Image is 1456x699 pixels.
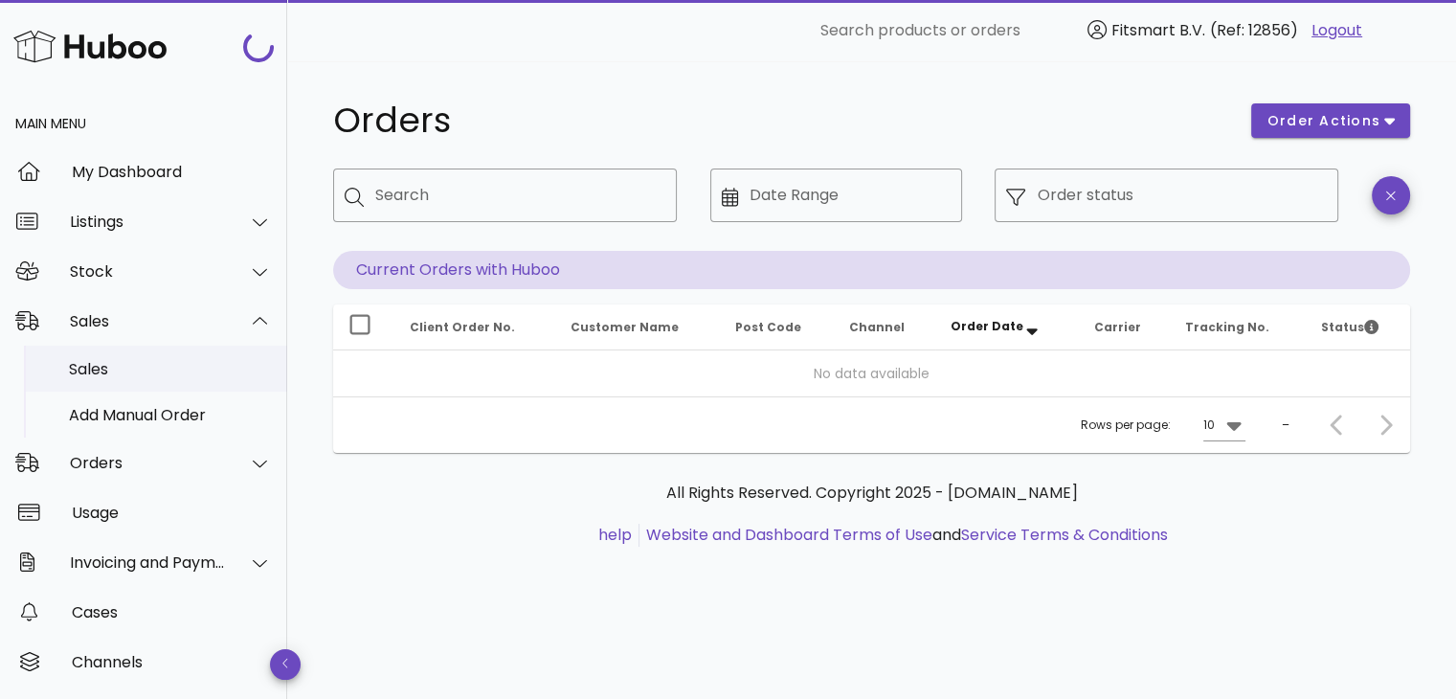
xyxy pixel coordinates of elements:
th: Status [1306,304,1410,350]
span: Status [1321,319,1378,335]
div: My Dashboard [72,163,272,181]
span: Tracking No. [1185,319,1269,335]
div: 10Rows per page: [1203,410,1245,440]
div: – [1282,417,1289,434]
div: Usage [72,504,272,522]
span: Fitsmart B.V. [1111,19,1205,41]
th: Tracking No. [1170,304,1306,350]
div: 10 [1203,417,1215,434]
th: Customer Name [555,304,720,350]
p: All Rights Reserved. Copyright 2025 - [DOMAIN_NAME] [348,482,1395,505]
div: Orders [70,454,226,472]
span: order actions [1266,111,1381,131]
th: Carrier [1078,304,1170,350]
span: Carrier [1093,319,1140,335]
a: Website and Dashboard Terms of Use [646,524,932,546]
p: Current Orders with Huboo [333,251,1410,289]
th: Channel [834,304,935,350]
a: Logout [1311,19,1362,42]
th: Client Order No. [394,304,555,350]
div: Stock [70,262,226,281]
h1: Orders [333,103,1228,138]
div: Listings [70,213,226,231]
img: Huboo Logo [13,26,167,67]
div: Sales [69,360,272,378]
span: Order Date [951,318,1023,334]
div: Channels [72,653,272,671]
div: Invoicing and Payments [70,553,226,572]
span: Client Order No. [410,319,515,335]
td: No data available [333,350,1410,396]
a: help [598,524,632,546]
span: Customer Name [571,319,679,335]
th: Order Date: Sorted descending. Activate to remove sorting. [935,304,1078,350]
th: Post Code [719,304,833,350]
div: Rows per page: [1081,397,1245,453]
div: Add Manual Order [69,406,272,424]
div: Cases [72,603,272,621]
span: Post Code [734,319,800,335]
span: Channel [849,319,905,335]
button: order actions [1251,103,1410,138]
div: Sales [70,312,226,330]
li: and [639,524,1168,547]
a: Service Terms & Conditions [961,524,1168,546]
span: (Ref: 12856) [1210,19,1298,41]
